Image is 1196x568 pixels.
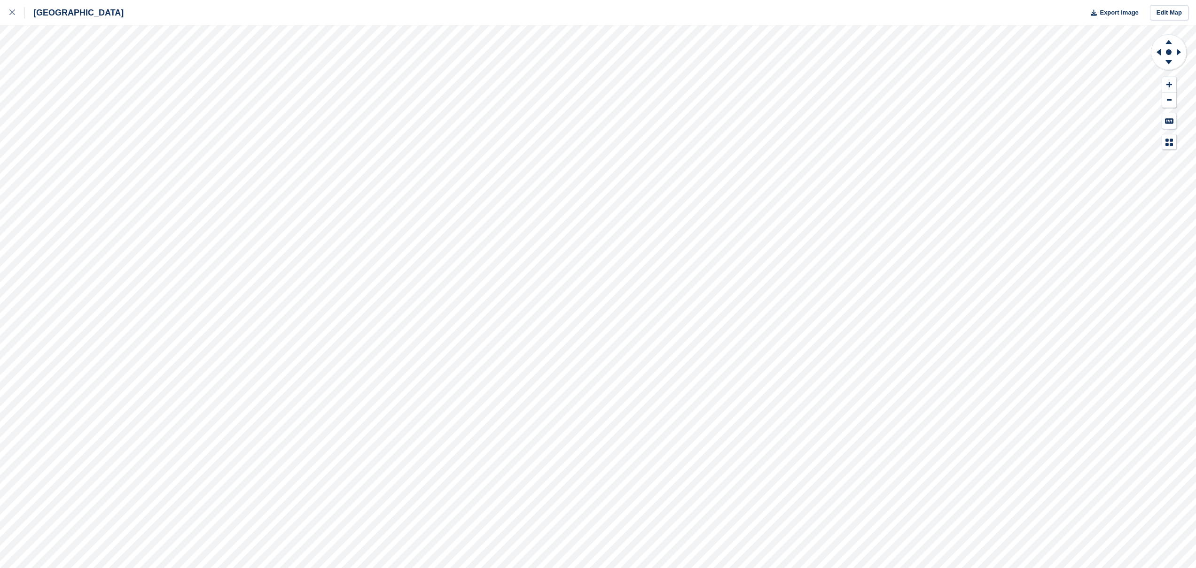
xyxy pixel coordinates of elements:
[1085,5,1139,21] button: Export Image
[25,7,124,18] div: [GEOGRAPHIC_DATA]
[1162,134,1176,150] button: Map Legend
[1150,5,1188,21] a: Edit Map
[1162,93,1176,108] button: Zoom Out
[1162,77,1176,93] button: Zoom In
[1162,113,1176,129] button: Keyboard Shortcuts
[1100,8,1138,17] span: Export Image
